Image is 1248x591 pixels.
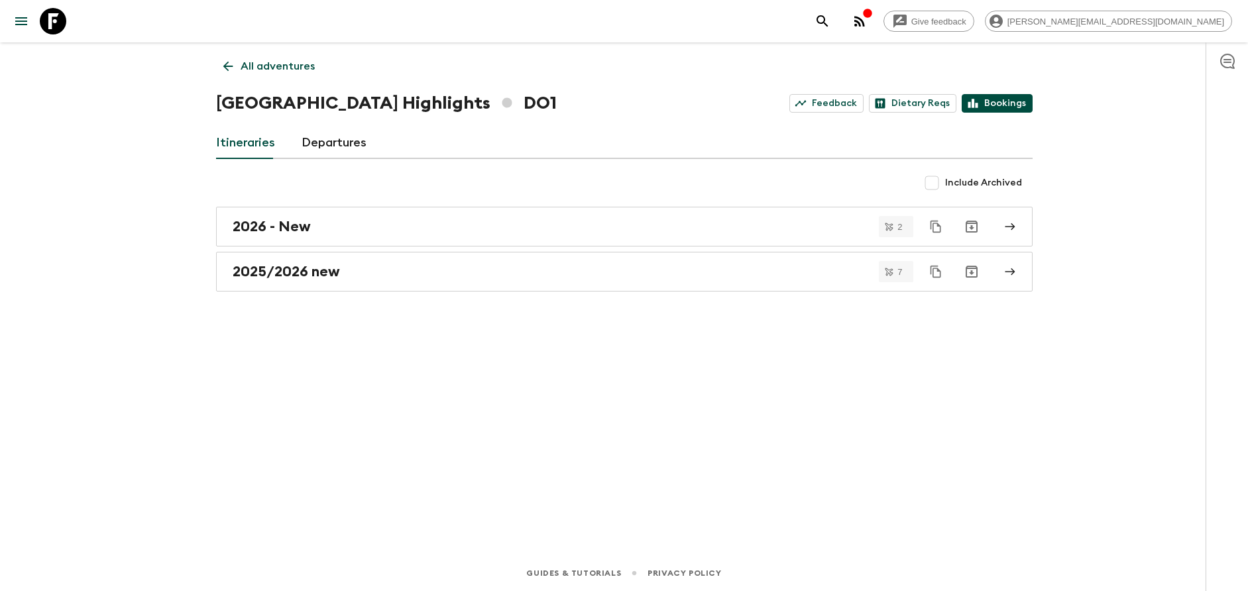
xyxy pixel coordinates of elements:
[1000,17,1231,27] span: [PERSON_NAME][EMAIL_ADDRESS][DOMAIN_NAME]
[962,94,1033,113] a: Bookings
[958,213,985,240] button: Archive
[302,127,367,159] a: Departures
[924,260,948,284] button: Duplicate
[241,58,315,74] p: All adventures
[216,252,1033,292] a: 2025/2026 new
[216,127,275,159] a: Itineraries
[648,566,721,580] a: Privacy Policy
[216,53,322,80] a: All adventures
[8,8,34,34] button: menu
[904,17,974,27] span: Give feedback
[924,215,948,239] button: Duplicate
[233,263,340,280] h2: 2025/2026 new
[216,207,1033,246] a: 2026 - New
[883,11,974,32] a: Give feedback
[526,566,621,580] a: Guides & Tutorials
[789,94,864,113] a: Feedback
[869,94,956,113] a: Dietary Reqs
[958,258,985,285] button: Archive
[233,218,311,235] h2: 2026 - New
[216,90,557,117] h1: [GEOGRAPHIC_DATA] Highlights DO1
[889,223,910,231] span: 2
[809,8,836,34] button: search adventures
[985,11,1232,32] div: [PERSON_NAME][EMAIL_ADDRESS][DOMAIN_NAME]
[945,176,1022,189] span: Include Archived
[889,268,910,276] span: 7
